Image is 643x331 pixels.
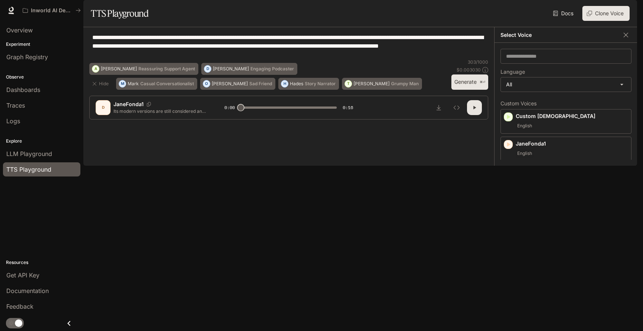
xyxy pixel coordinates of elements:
p: Hades [290,82,303,86]
p: 303 / 1000 [468,59,488,65]
p: [PERSON_NAME] [354,82,390,86]
p: JaneFonda1 [113,101,144,108]
p: [PERSON_NAME] [212,82,248,86]
p: Reassuring Support Agent [138,67,195,71]
button: All workspaces [19,3,84,18]
p: JaneFonda1 [516,140,628,147]
span: 0:16 [343,104,353,111]
p: Engaging Podcaster [250,67,294,71]
button: Inspect [449,100,464,115]
a: Docs [551,6,576,21]
p: Sad Friend [249,82,272,86]
div: All [501,77,631,92]
button: D[PERSON_NAME]Engaging Podcaster [201,63,297,75]
p: Its modern versions are still considered an excellent option for concealed carry. Its fame skyroc... [113,108,207,114]
p: Custom [DEMOGRAPHIC_DATA] [516,112,628,120]
p: Language [500,69,525,74]
p: Custom Voices [500,101,631,106]
p: Story Narrator [305,82,336,86]
p: ⌘⏎ [480,80,485,85]
p: Grumpy Man [391,82,419,86]
span: English [516,149,534,158]
button: Clone Voice [582,6,630,21]
div: M [119,78,126,90]
button: O[PERSON_NAME]Sad Friend [200,78,275,90]
p: Inworld AI Demos [31,7,73,14]
p: [PERSON_NAME] [213,67,249,71]
p: Casual Conversationalist [140,82,194,86]
button: Download audio [431,100,446,115]
button: HHadesStory Narrator [278,78,339,90]
div: H [281,78,288,90]
div: D [97,102,109,114]
button: Copy Voice ID [144,102,154,106]
button: T[PERSON_NAME]Grumpy Man [342,78,422,90]
div: A [92,63,99,75]
span: 0:00 [224,104,235,111]
button: Generate⌘⏎ [451,74,488,90]
p: $ 0.003030 [457,67,481,73]
h1: TTS Playground [91,6,148,21]
p: Mark [128,82,139,86]
div: O [203,78,210,90]
button: Hide [89,78,113,90]
button: MMarkCasual Conversationalist [116,78,197,90]
span: English [516,121,534,130]
div: D [204,63,211,75]
p: [PERSON_NAME] [101,67,137,71]
div: T [345,78,352,90]
button: A[PERSON_NAME]Reassuring Support Agent [89,63,198,75]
